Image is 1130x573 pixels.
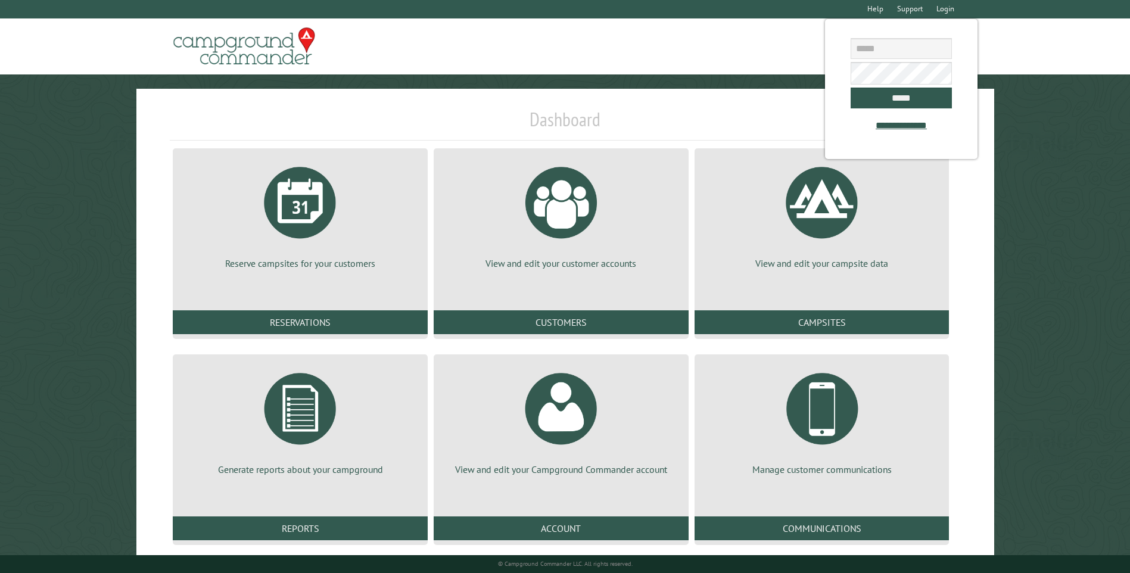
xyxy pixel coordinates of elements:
[695,516,950,540] a: Communications
[709,257,935,270] p: View and edit your campsite data
[187,158,413,270] a: Reserve campsites for your customers
[709,158,935,270] a: View and edit your campsite data
[709,364,935,476] a: Manage customer communications
[173,516,428,540] a: Reports
[187,364,413,476] a: Generate reports about your campground
[187,257,413,270] p: Reserve campsites for your customers
[448,364,674,476] a: View and edit your Campground Commander account
[434,310,689,334] a: Customers
[448,257,674,270] p: View and edit your customer accounts
[187,463,413,476] p: Generate reports about your campground
[695,310,950,334] a: Campsites
[170,23,319,70] img: Campground Commander
[498,560,633,568] small: © Campground Commander LLC. All rights reserved.
[434,516,689,540] a: Account
[170,108,960,141] h1: Dashboard
[709,463,935,476] p: Manage customer communications
[448,463,674,476] p: View and edit your Campground Commander account
[173,310,428,334] a: Reservations
[448,158,674,270] a: View and edit your customer accounts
